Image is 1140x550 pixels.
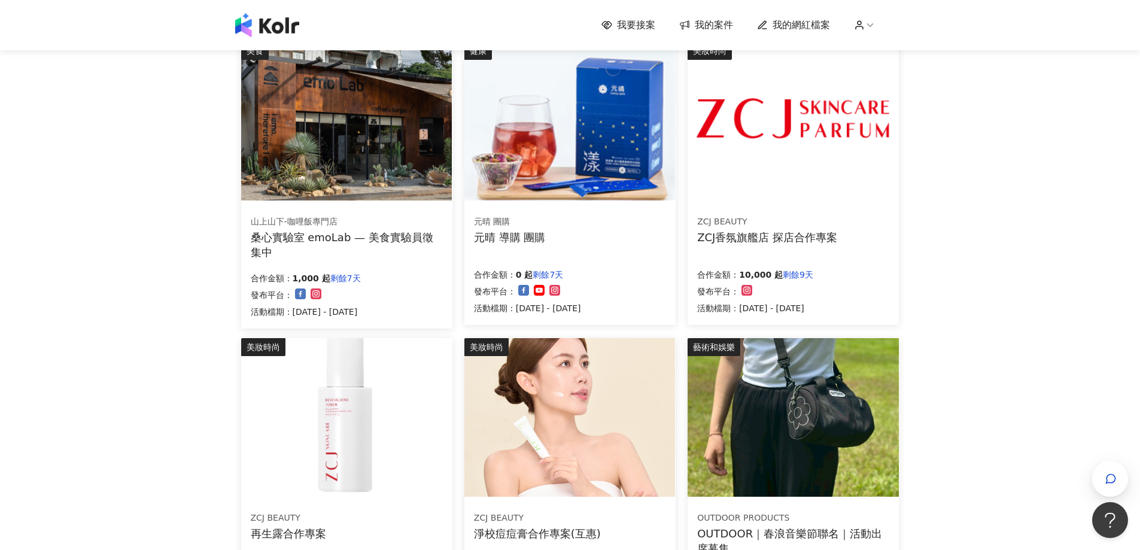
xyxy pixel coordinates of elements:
[241,42,269,60] div: 美食
[1092,502,1128,538] iframe: Help Scout Beacon - Open
[464,338,675,497] img: 淨校痘痘膏
[516,268,533,282] p: 0 起
[474,301,581,315] p: 活動檔期：[DATE] - [DATE]
[757,19,830,32] a: 我的網紅檔案
[330,271,361,285] p: 剩餘7天
[241,338,452,497] img: 再生微導晶露
[235,13,299,37] img: logo
[241,42,452,200] img: 情緒食光實驗計畫
[474,268,516,282] p: 合作金額：
[688,338,740,356] div: 藝術和娛樂
[251,512,326,524] div: ZCJ BEAUTY
[697,230,837,245] div: ZCJ香氛旗艦店 探店合作專案
[697,268,739,282] p: 合作金額：
[697,301,813,315] p: 活動檔期：[DATE] - [DATE]
[688,42,898,200] img: ZCJ香氛旗艦店 探店
[464,338,509,356] div: 美妝時尚
[617,19,655,32] span: 我要接案
[679,19,733,32] a: 我的案件
[251,305,361,319] p: 活動檔期：[DATE] - [DATE]
[783,268,813,282] p: 剩餘9天
[251,288,293,302] p: 發布平台：
[601,19,655,32] a: 我要接案
[251,216,442,228] div: 山上山下-咖哩飯專門店
[688,42,732,60] div: 美妝時尚
[251,271,293,285] p: 合作金額：
[474,526,601,541] div: 淨校痘痘膏合作專案(互惠)
[474,284,516,299] p: 發布平台：
[773,19,830,32] span: 我的網紅檔案
[251,526,326,541] div: 再生露合作專案
[293,271,330,285] p: 1,000 起
[251,230,443,260] div: 桑心實驗室 emoLab — 美食實驗員徵集中
[739,268,783,282] p: 10,000 起
[241,338,285,356] div: 美妝時尚
[474,230,545,245] div: 元晴 導購 團購
[464,42,675,200] img: 漾漾神｜活力莓果康普茶沖泡粉
[695,19,733,32] span: 我的案件
[474,512,601,524] div: ZCJ BEAUTY
[697,216,837,228] div: ZCJ BEAUTY
[697,284,739,299] p: 發布平台：
[533,268,563,282] p: 剩餘7天
[474,216,545,228] div: 元晴 團購
[464,42,492,60] div: 健康
[697,512,889,524] div: OUTDOOR PRODUCTS
[688,338,898,497] img: 春浪活動出席與合作貼文需求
